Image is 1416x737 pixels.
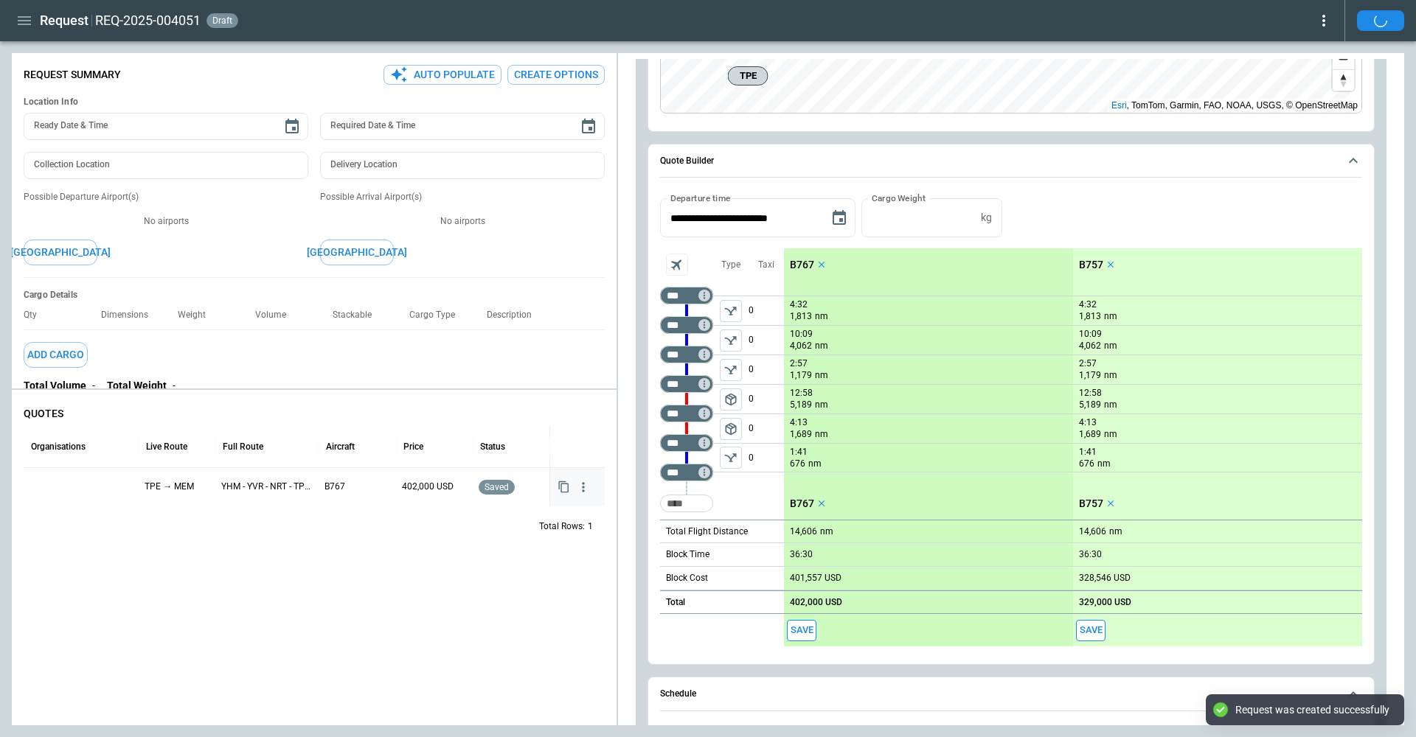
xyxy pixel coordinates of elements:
[749,296,784,325] p: 0
[221,481,313,493] p: YHM - YVR - NRT - TPE - YVR - MEM - YHM
[1079,259,1103,271] p: B757
[24,97,605,108] h6: Location Info
[539,520,585,533] p: Total Rows:
[1079,369,1101,382] p: 1,179
[383,65,502,85] button: Auto Populate
[790,340,812,352] p: 4,062
[790,597,842,608] p: 402,000 USD
[1079,428,1101,441] p: 1,689
[790,358,808,369] p: 2:57
[1079,310,1101,323] p: 1,813
[758,259,774,271] p: Taxi
[1111,100,1127,111] a: Esri
[790,259,814,271] p: B767
[1104,310,1117,323] p: nm
[95,12,201,29] h2: REQ-2025-004051
[107,380,167,392] p: Total Weight
[666,548,709,561] p: Block Time
[209,15,235,26] span: draft
[1104,428,1117,441] p: nm
[825,203,854,233] button: Choose date, selected date is Oct 8, 2025
[1333,48,1354,69] button: Zoom out
[660,375,713,393] div: Too short
[277,112,307,142] button: Choose date
[660,689,696,699] h6: Schedule
[223,441,263,452] div: Full Route
[749,444,784,472] p: 0
[790,417,808,428] p: 4:13
[1079,458,1094,470] p: 676
[1104,340,1117,352] p: nm
[784,248,1362,646] div: scrollable content
[790,369,812,382] p: 1,179
[720,300,742,322] button: left aligned
[1111,98,1358,113] div: , TomTom, Garmin, FAO, NOAA, USGS, © OpenStreetMap
[660,464,713,481] div: Too short
[735,69,762,83] span: TPE
[749,385,784,413] p: 0
[720,300,742,322] span: Type of sector
[790,458,805,470] p: 676
[808,458,822,470] p: nm
[815,310,828,323] p: nm
[790,573,841,584] p: 401,557 USD
[790,299,808,310] p: 4:32
[815,399,828,411] p: nm
[326,441,355,452] div: Aircraft
[255,310,298,321] p: Volume
[660,434,713,452] div: Too short
[1076,620,1106,641] span: Save this aircraft quote and copy details to clipboard
[555,478,573,496] button: Copy quote content
[320,240,394,265] button: [GEOGRAPHIC_DATA]
[660,144,1362,178] button: Quote Builder
[720,388,742,411] button: left aligned
[333,310,383,321] p: Stackable
[666,598,685,607] h6: Total
[24,342,88,368] button: Add Cargo
[1079,358,1097,369] p: 2:57
[24,69,121,81] p: Request Summary
[660,316,713,334] div: Too short
[790,447,808,458] p: 1:41
[660,198,1362,646] div: Quote Builder
[790,428,812,441] p: 1,689
[660,287,713,304] div: Too short
[720,447,742,469] button: left aligned
[101,310,160,321] p: Dimensions
[24,215,308,228] p: No airports
[820,525,833,538] p: nm
[1079,447,1097,458] p: 1:41
[1079,299,1097,310] p: 4:32
[790,549,813,560] p: 36:30
[723,392,738,407] span: package_2
[1079,399,1101,411] p: 5,189
[660,677,1362,711] button: Schedule
[666,572,708,584] p: Block Cost
[1079,526,1106,537] p: 14,606
[720,329,742,352] span: Type of sector
[790,399,812,411] p: 5,189
[872,192,926,204] label: Cargo Weight
[721,259,740,271] p: Type
[588,520,593,533] p: 1
[24,290,605,301] h6: Cargo Details
[666,525,748,538] p: Total Flight Distance
[146,441,187,452] div: Live Route
[815,340,828,352] p: nm
[1079,497,1103,510] p: B757
[320,215,605,228] p: No airports
[660,156,714,166] h6: Quote Builder
[145,481,209,493] p: TPE → MEM
[1109,525,1122,538] p: nm
[1097,458,1111,470] p: nm
[24,240,97,265] button: [GEOGRAPHIC_DATA]
[749,414,784,443] p: 0
[720,359,742,381] span: Type of sector
[1079,597,1131,608] p: 329,000 USD
[402,481,467,493] p: 402,000 USD
[24,191,308,203] p: Possible Departure Airport(s)
[92,380,95,392] p: -
[981,212,992,224] p: kg
[749,326,784,354] p: 0
[670,192,731,204] label: Departure time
